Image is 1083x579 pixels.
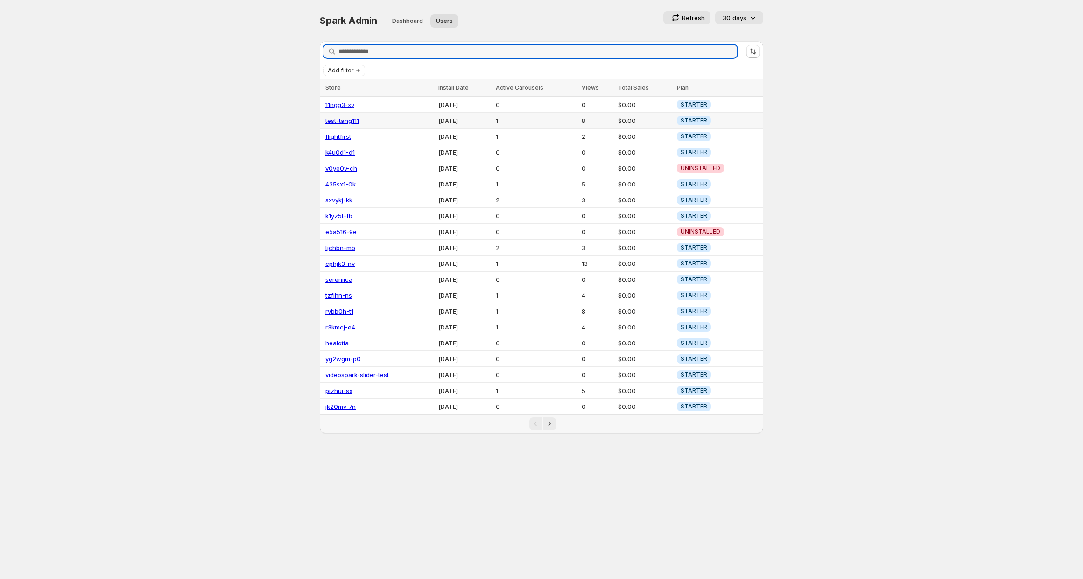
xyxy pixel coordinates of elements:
td: [DATE] [436,97,493,113]
td: 1 [493,303,578,319]
a: videospark-slider-test [325,371,389,379]
span: Total Sales [618,84,649,91]
span: UNINSTALLED [681,164,720,172]
td: 0 [579,224,616,240]
td: 0 [493,160,578,176]
td: 8 [579,303,616,319]
td: $0.00 [615,208,674,224]
td: 2 [579,129,616,144]
span: STARTER [681,244,707,251]
td: [DATE] [436,351,493,367]
a: tzfihn-ns [325,292,352,299]
td: 0 [493,399,578,415]
td: 0 [493,144,578,160]
a: k1yz5t-fb [325,212,352,220]
span: STARTER [681,339,707,347]
span: STARTER [681,371,707,379]
td: [DATE] [436,335,493,351]
a: pizhui-sx [325,387,352,394]
span: STARTER [681,180,707,188]
span: STARTER [681,355,707,363]
td: $0.00 [615,176,674,192]
td: 0 [579,208,616,224]
td: 0 [579,160,616,176]
span: STARTER [681,292,707,299]
p: 30 days [723,13,746,22]
td: $0.00 [615,383,674,399]
td: 1 [493,383,578,399]
span: Install Date [438,84,469,91]
td: 0 [579,272,616,287]
td: 1 [493,287,578,303]
td: 0 [493,224,578,240]
button: User management [430,14,458,28]
td: [DATE] [436,399,493,415]
td: 5 [579,176,616,192]
td: [DATE] [436,287,493,303]
td: 3 [579,240,616,256]
span: STARTER [681,307,707,315]
td: $0.00 [615,240,674,256]
td: $0.00 [615,303,674,319]
a: tjchbn-mb [325,244,355,251]
td: $0.00 [615,351,674,367]
td: 0 [493,367,578,383]
td: $0.00 [615,256,674,272]
td: 2 [493,192,578,208]
td: 1 [493,319,578,335]
span: Add filter [328,67,354,74]
span: UNINSTALLED [681,228,720,236]
a: sxvykj-kk [325,196,352,204]
td: [DATE] [436,303,493,319]
span: STARTER [681,403,707,410]
td: [DATE] [436,272,493,287]
td: [DATE] [436,160,493,176]
td: $0.00 [615,272,674,287]
span: STARTER [681,117,707,124]
td: [DATE] [436,208,493,224]
td: $0.00 [615,335,674,351]
td: $0.00 [615,224,674,240]
td: 1 [493,129,578,144]
td: 0 [493,97,578,113]
td: [DATE] [436,319,493,335]
td: 5 [579,383,616,399]
span: STARTER [681,276,707,283]
a: cphjk3-nv [325,260,355,267]
a: test-tang111 [325,117,359,124]
a: yg2wgm-p0 [325,355,361,363]
td: 0 [579,97,616,113]
span: Users [436,17,453,25]
td: $0.00 [615,367,674,383]
a: sereniica [325,276,352,283]
td: 0 [579,399,616,415]
td: [DATE] [436,256,493,272]
button: Sort the results [746,45,760,58]
td: 13 [579,256,616,272]
td: $0.00 [615,144,674,160]
button: Dashboard overview [387,14,429,28]
span: Store [325,84,341,91]
a: v0ye0v-ch [325,164,357,172]
span: STARTER [681,260,707,267]
td: $0.00 [615,97,674,113]
span: STARTER [681,323,707,331]
td: [DATE] [436,144,493,160]
td: 0 [579,335,616,351]
td: $0.00 [615,129,674,144]
button: 30 days [715,11,763,24]
td: 0 [579,367,616,383]
td: 1 [493,113,578,129]
a: k4u0d1-d1 [325,149,355,156]
span: Spark Admin [320,15,377,26]
a: rvbb0h-t1 [325,307,353,315]
td: $0.00 [615,287,674,303]
td: 0 [493,208,578,224]
td: 0 [579,144,616,160]
button: Refresh [663,11,710,24]
a: e5a516-9e [325,228,357,236]
td: 0 [493,351,578,367]
td: 2 [493,240,578,256]
span: Plan [677,84,689,91]
td: 4 [579,319,616,335]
